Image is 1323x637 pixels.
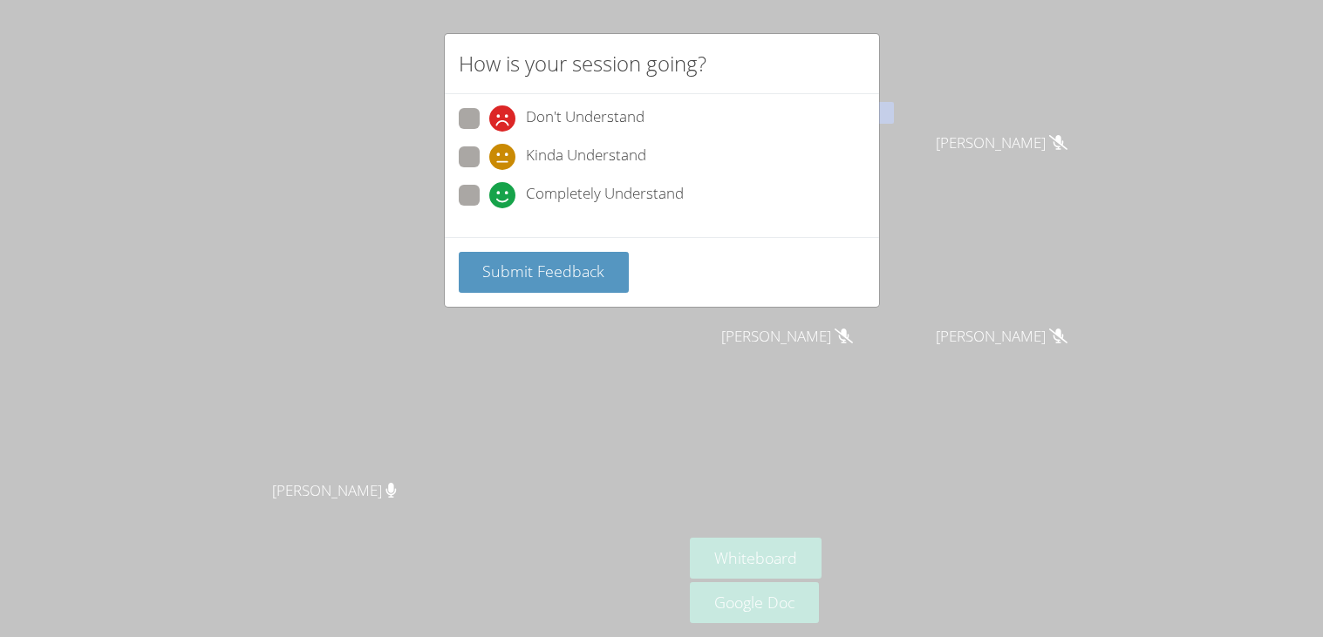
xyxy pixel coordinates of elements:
[459,48,706,79] h2: How is your session going?
[526,182,684,208] span: Completely Understand
[482,261,604,281] span: Submit Feedback
[459,252,630,293] button: Submit Feedback
[526,105,644,132] span: Don't Understand
[526,144,646,170] span: Kinda Understand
